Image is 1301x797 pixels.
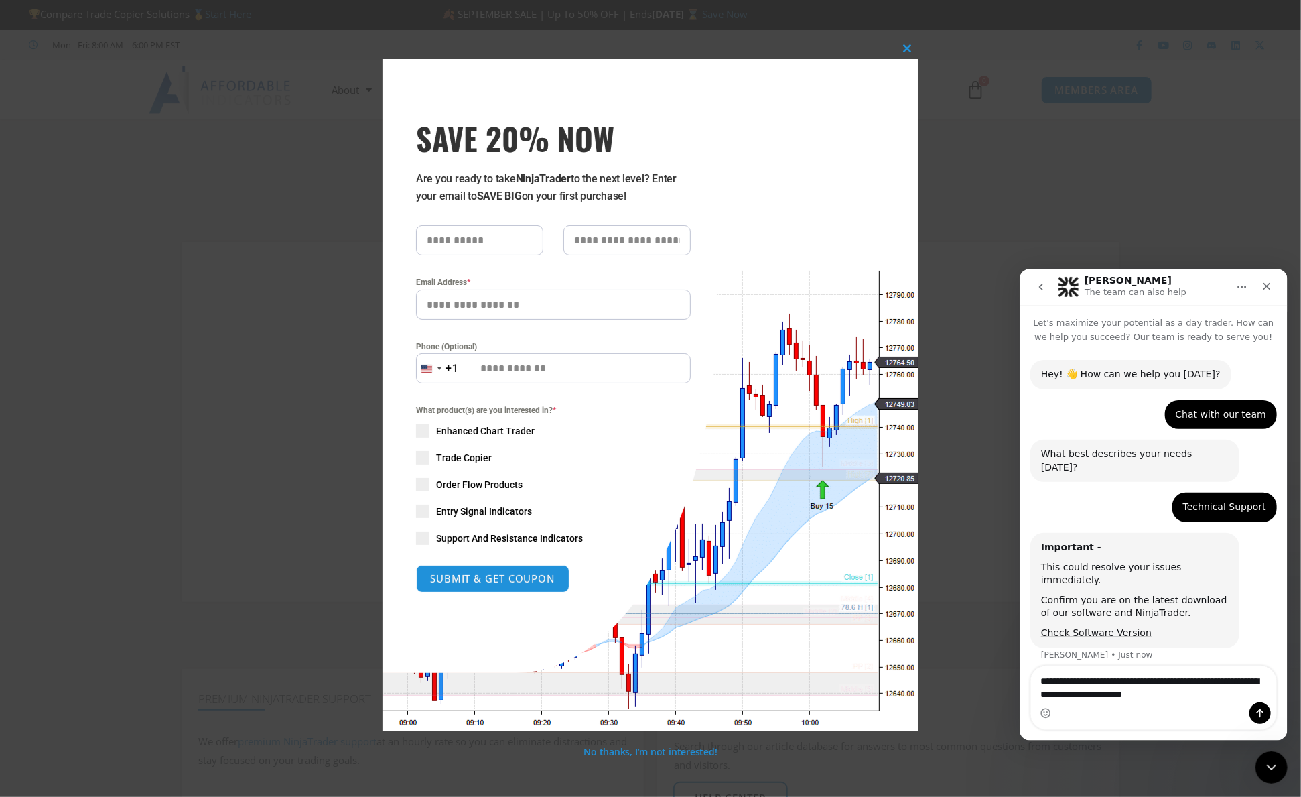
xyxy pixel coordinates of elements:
[416,478,691,491] label: Order Flow Products
[477,190,522,202] strong: SAVE BIG
[416,532,691,545] label: Support And Resistance Indicators
[436,424,535,438] span: Enhanced Chart Trader
[416,340,691,353] label: Phone (Optional)
[416,353,459,383] button: Selected country
[416,505,691,518] label: Entry Signal Indicators
[436,451,492,465] span: Trade Copier
[436,478,523,491] span: Order Flow Products
[436,532,583,545] span: Support And Resistance Indicators
[416,404,691,417] span: What product(s) are you interested in?
[416,565,569,593] button: SUBMIT & GET COUPON
[416,424,691,438] label: Enhanced Chart Trader
[446,360,459,377] div: +1
[416,119,691,157] h3: SAVE 20% NOW
[416,275,691,289] label: Email Address
[416,170,691,205] p: Are you ready to take to the next level? Enter your email to on your first purchase!
[1255,751,1288,784] iframe: Intercom live chat
[584,745,717,758] a: No thanks, I’m not interested!
[516,172,571,185] strong: NinjaTrader
[416,451,691,465] label: Trade Copier
[436,505,532,518] span: Entry Signal Indicators
[1020,269,1288,741] iframe: Intercom live chat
